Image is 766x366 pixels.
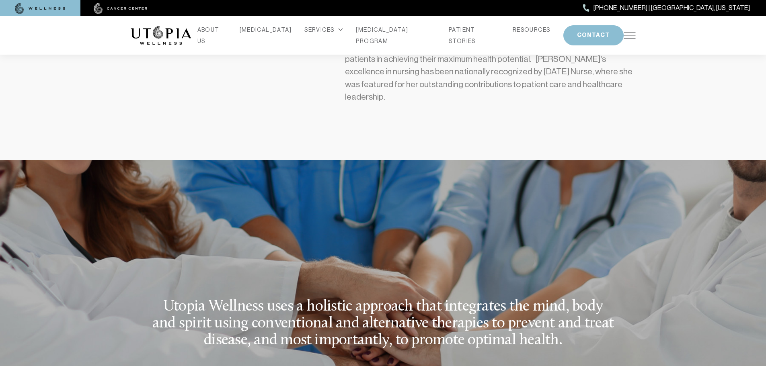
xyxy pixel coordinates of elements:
[593,3,750,13] span: [PHONE_NUMBER] | [GEOGRAPHIC_DATA], [US_STATE]
[513,24,550,35] a: RESOURCES
[583,3,750,13] a: [PHONE_NUMBER] | [GEOGRAPHIC_DATA], [US_STATE]
[356,24,436,47] a: [MEDICAL_DATA] PROGRAM
[15,3,66,14] img: wellness
[304,24,343,35] div: SERVICES
[197,24,227,47] a: ABOUT US
[624,32,636,39] img: icon-hamburger
[240,24,292,35] a: [MEDICAL_DATA]
[94,3,148,14] img: cancer center
[131,26,191,45] img: logo
[449,24,500,47] a: PATIENT STORIES
[563,25,624,45] button: CONTACT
